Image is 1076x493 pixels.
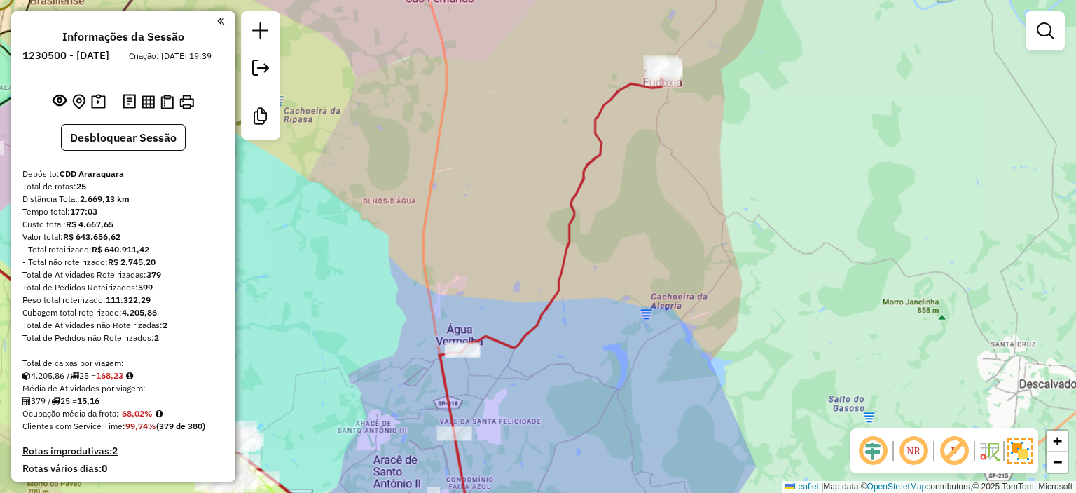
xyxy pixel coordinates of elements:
[1031,17,1059,45] a: Exibir filtros
[61,124,186,151] button: Desbloquear Sessão
[120,91,139,113] button: Logs desbloquear sessão
[897,434,930,468] span: Ocultar NR
[1053,453,1062,471] span: −
[96,370,123,381] strong: 168,23
[867,482,927,492] a: OpenStreetMap
[154,332,159,343] strong: 2
[22,193,224,205] div: Distância Total:
[156,410,163,418] em: Média calculada utilizando a maior ocupação (%Peso ou %Cubagem) de cada rota da sessão. Rotas cro...
[163,320,167,330] strong: 2
[76,181,86,191] strong: 25
[247,17,275,48] a: Nova sessão e pesquisa
[92,244,149,255] strong: R$ 640.911,42
[22,168,224,180] div: Depósito:
[22,382,224,395] div: Média de Atividades por viagem:
[22,397,31,405] i: Total de Atividades
[785,482,819,492] a: Leaflet
[22,294,224,306] div: Peso total roteirizado:
[821,482,823,492] span: |
[110,480,116,492] strong: 2
[66,219,113,229] strong: R$ 4.667,65
[856,434,890,468] span: Ocultar deslocamento
[22,463,224,475] h4: Rotas vários dias:
[22,256,224,269] div: - Total não roteirizado:
[125,421,156,431] strong: 99,74%
[217,13,224,29] a: Clique aqui para minimizar o painel
[22,421,125,431] span: Clientes com Service Time:
[70,206,97,217] strong: 177:03
[177,92,197,112] button: Imprimir Rotas
[88,91,109,113] button: Painel de Sugestão
[106,295,151,305] strong: 111.322,29
[1047,452,1068,473] a: Zoom out
[158,92,177,112] button: Visualizar Romaneio
[50,90,69,113] button: Exibir sessão original
[156,421,205,431] strong: (379 de 380)
[112,445,118,457] strong: 2
[22,372,31,380] i: Cubagem total roteirizado
[22,408,119,419] span: Ocupação média da frota:
[22,319,224,332] div: Total de Atividades não Roteirizadas:
[63,231,120,242] strong: R$ 643.656,62
[247,102,275,134] a: Criar modelo
[126,372,133,380] i: Meta Caixas/viagem: 224,00 Diferença: -55,77
[22,205,224,218] div: Tempo total:
[22,395,224,407] div: 379 / 25 =
[51,397,60,405] i: Total de rotas
[1007,438,1033,464] img: Exibir/Ocultar setores
[22,243,224,256] div: - Total roteirizado:
[102,462,107,475] strong: 0
[782,481,1076,493] div: Map data © contributors,© 2025 TomTom, Microsoft
[122,408,153,419] strong: 68,02%
[22,445,224,457] h4: Rotas improdutivas:
[1053,432,1062,450] span: +
[70,372,79,380] i: Total de rotas
[123,50,217,62] div: Criação: [DATE] 19:39
[139,92,158,111] button: Visualizar relatório de Roteirização
[22,480,116,492] h4: Pedidos com prazo:
[80,194,130,204] strong: 2.669,13 km
[978,440,1000,462] img: Fluxo de ruas
[138,282,153,292] strong: 599
[22,357,224,370] div: Total de caixas por viagem:
[22,306,224,319] div: Cubagem total roteirizado:
[62,30,184,43] h4: Informações da Sessão
[146,269,161,280] strong: 379
[22,218,224,231] div: Custo total:
[937,434,971,468] span: Exibir rótulo
[77,396,99,406] strong: 15,16
[108,257,156,267] strong: R$ 2.745,20
[22,180,224,193] div: Total de rotas:
[69,91,88,113] button: Centralizar mapa no depósito ou ponto de apoio
[122,307,157,318] strong: 4.205,86
[22,269,224,281] div: Total de Atividades Roteirizadas:
[22,49,109,62] h6: 1230500 - [DATE]
[22,231,224,243] div: Valor total:
[22,332,224,344] div: Total de Pedidos não Roteirizados:
[22,281,224,294] div: Total de Pedidos Roteirizados:
[1047,431,1068,452] a: Zoom in
[60,168,124,179] strong: CDD Araraquara
[247,54,275,86] a: Exportar sessão
[22,370,224,382] div: 4.205,86 / 25 =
